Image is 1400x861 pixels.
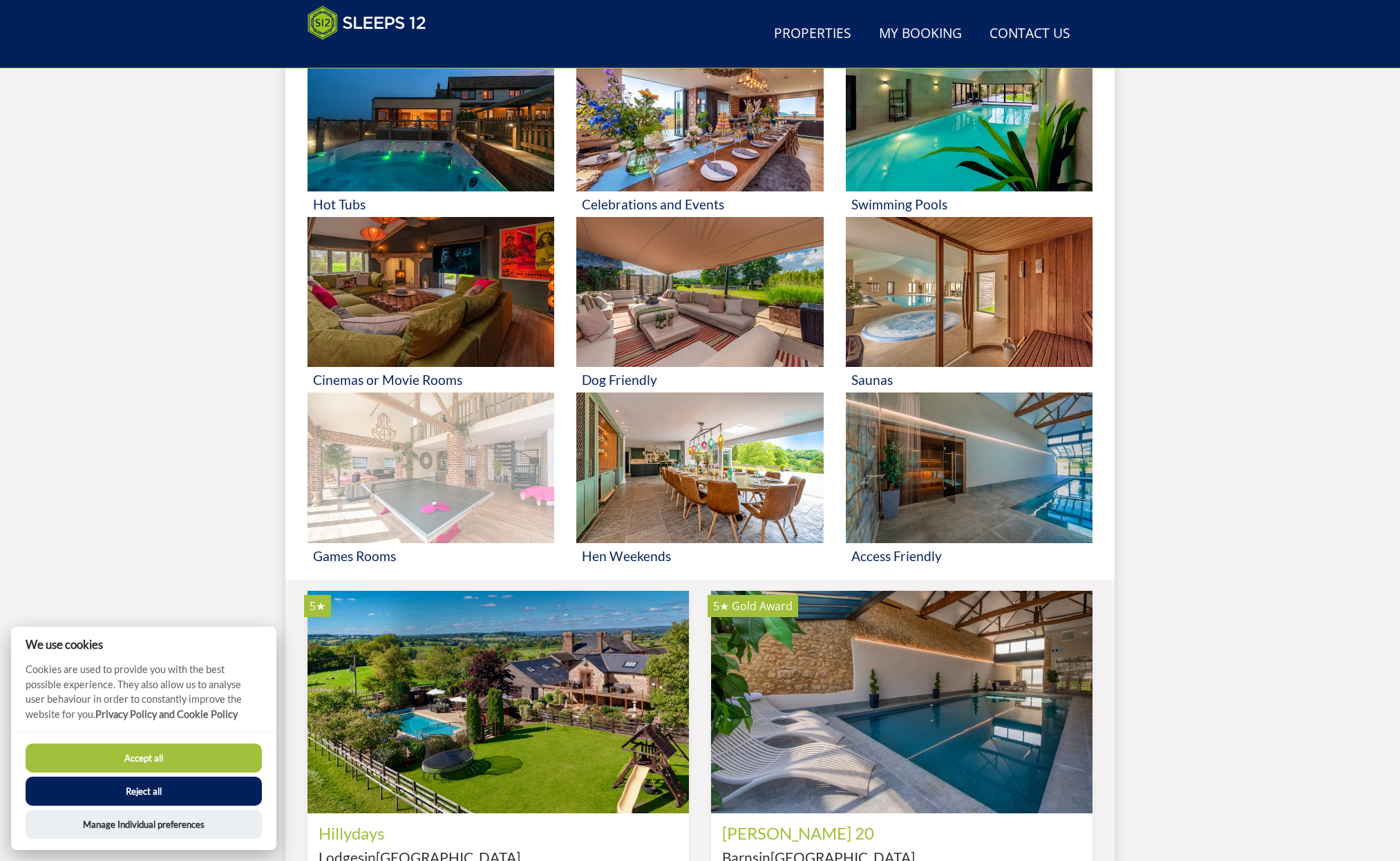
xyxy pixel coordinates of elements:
[582,549,817,563] h3: Hen Weekends
[313,372,549,387] h3: Cinemas or Movie Rooms
[95,708,238,720] a: Privacy Policy and Cookie Policy
[846,41,1092,217] a: 'Swimming Pools' - Large Group Accommodation Holiday Ideas Swimming Pools
[732,598,793,614] span: Churchill 20 has been awarded a Gold Award by Visit England
[26,777,262,806] button: Reject all
[846,392,1092,543] img: 'Access Friendly' - Large Group Accommodation Holiday Ideas
[851,372,1087,387] h3: Saunas
[308,41,554,217] a: 'Hot Tubs' - Large Group Accommodation Holiday Ideas Hot Tubs
[722,823,874,843] a: [PERSON_NAME] 20
[768,19,857,50] a: Properties
[846,392,1092,569] a: 'Access Friendly' - Large Group Accommodation Holiday Ideas Access Friendly
[308,6,426,40] img: Sleeps 12
[308,591,689,813] img: hillydays-holiday-home-accommodation-devon-sleeping-10.original.jpg
[576,41,823,191] img: 'Celebrations and Events' - Large Group Accommodation Holiday Ideas
[582,372,817,387] h3: Dog Friendly
[576,217,823,393] a: 'Dog Friendly' - Large Group Accommodation Holiday Ideas Dog Friendly
[11,638,276,651] h2: We use cookies
[846,217,1092,393] a: 'Saunas' - Large Group Accommodation Holiday Ideas Saunas
[576,392,823,543] img: 'Hen Weekends' - Large Group Accommodation Holiday Ideas
[582,197,817,211] h3: Celebrations and Events
[851,197,1087,211] h3: Swimming Pools
[26,744,262,773] button: Accept all
[711,591,1092,813] a: 5★ Gold Award
[308,392,554,543] img: 'Games Rooms' - Large Group Accommodation Holiday Ideas
[873,19,967,50] a: My Booking
[319,823,384,843] a: Hillydays
[308,591,689,813] a: 5★
[851,549,1087,563] h3: Access Friendly
[308,392,554,569] a: 'Games Rooms' - Large Group Accommodation Holiday Ideas Games Rooms
[26,810,262,839] button: Manage Individual preferences
[308,217,554,393] a: 'Cinemas or Movie Rooms' - Large Group Accommodation Holiday Ideas Cinemas or Movie Rooms
[711,591,1092,813] img: open-uri20231109-69-pb86i6.original.
[301,48,446,60] iframe: Customer reviews powered by Trustpilot
[576,217,823,368] img: 'Dog Friendly' - Large Group Accommodation Holiday Ideas
[308,41,554,191] img: 'Hot Tubs' - Large Group Accommodation Holiday Ideas
[313,549,549,563] h3: Games Rooms
[713,598,729,614] span: Churchill 20 has a 5 star rating under the Quality in Tourism Scheme
[11,662,276,732] p: Cookies are used to provide you with the best possible experience. They also allow us to analyse ...
[308,217,554,368] img: 'Cinemas or Movie Rooms' - Large Group Accommodation Holiday Ideas
[984,19,1076,50] a: Contact Us
[313,197,549,211] h3: Hot Tubs
[576,41,823,217] a: 'Celebrations and Events' - Large Group Accommodation Holiday Ideas Celebrations and Events
[576,392,823,569] a: 'Hen Weekends' - Large Group Accommodation Holiday Ideas Hen Weekends
[846,41,1092,191] img: 'Swimming Pools' - Large Group Accommodation Holiday Ideas
[846,217,1092,368] img: 'Saunas' - Large Group Accommodation Holiday Ideas
[310,598,325,614] span: Hillydays has a 5 star rating under the Quality in Tourism Scheme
